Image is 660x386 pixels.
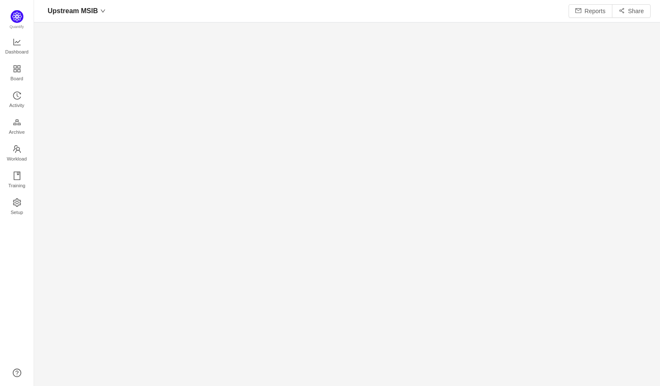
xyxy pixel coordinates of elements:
span: Activity [9,97,24,114]
button: icon: mailReports [569,4,612,18]
i: icon: book [13,172,21,180]
a: Board [13,65,21,82]
i: icon: team [13,145,21,153]
span: Training [8,177,25,194]
button: icon: share-altShare [612,4,651,18]
i: icon: appstore [13,65,21,73]
a: Activity [13,92,21,109]
i: icon: history [13,91,21,100]
span: Workload [7,150,27,167]
span: Upstream MSIB [48,4,98,18]
i: icon: down [100,8,105,14]
span: Board [11,70,23,87]
a: Archive [13,118,21,135]
a: Training [13,172,21,189]
span: Dashboard [5,43,28,60]
a: icon: question-circle [13,369,21,377]
span: Archive [9,124,25,141]
img: Quantify [11,10,23,23]
i: icon: line-chart [13,38,21,46]
a: Setup [13,199,21,216]
span: Setup [11,204,23,221]
a: Dashboard [13,38,21,55]
i: icon: gold [13,118,21,127]
span: Quantify [10,25,24,29]
a: Workload [13,145,21,162]
i: icon: setting [13,198,21,207]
